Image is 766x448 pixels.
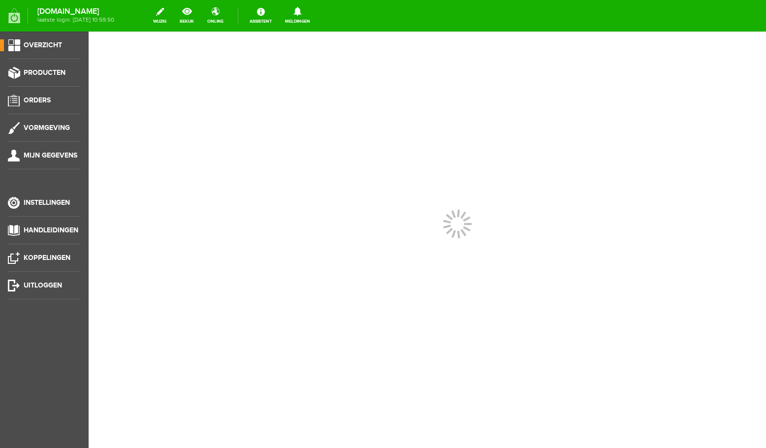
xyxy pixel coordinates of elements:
[24,68,65,77] span: Producten
[24,281,62,289] span: Uitloggen
[244,5,278,27] a: Assistent
[37,9,114,14] strong: [DOMAIN_NAME]
[174,5,200,27] a: bekijk
[201,5,229,27] a: online
[24,226,78,234] span: Handleidingen
[147,5,172,27] a: wijzig
[279,5,316,27] a: Meldingen
[24,151,77,160] span: Mijn gegevens
[24,124,70,132] span: Vormgeving
[24,254,70,262] span: Koppelingen
[24,198,70,207] span: Instellingen
[37,17,114,23] span: laatste login: [DATE] 10:59:50
[24,96,51,104] span: Orders
[24,41,62,49] span: Overzicht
